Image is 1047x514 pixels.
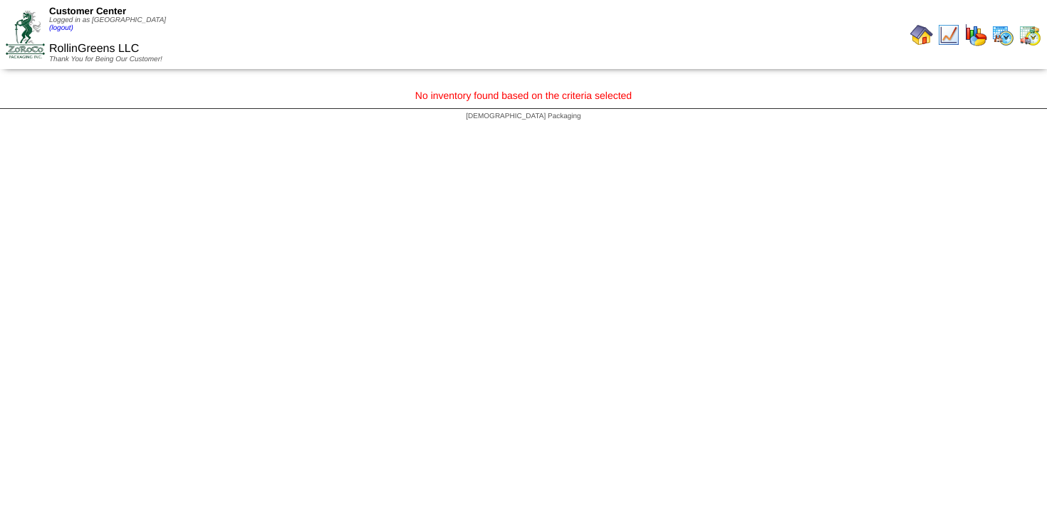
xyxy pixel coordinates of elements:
[49,6,126,16] span: Customer Center
[964,23,987,46] img: graph.gif
[49,16,166,32] span: Logged in as [GEOGRAPHIC_DATA]
[49,24,73,32] a: (logout)
[991,23,1014,46] img: calendarprod.gif
[49,56,162,63] span: Thank You for Being Our Customer!
[910,23,933,46] img: home.gif
[466,112,580,120] span: [DEMOGRAPHIC_DATA] Packaging
[6,11,45,58] img: ZoRoCo_Logo(Green%26Foil)%20jpg.webp
[937,23,960,46] img: line_graph.gif
[49,43,139,55] span: RollinGreens LLC
[1019,23,1041,46] img: calendarinout.gif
